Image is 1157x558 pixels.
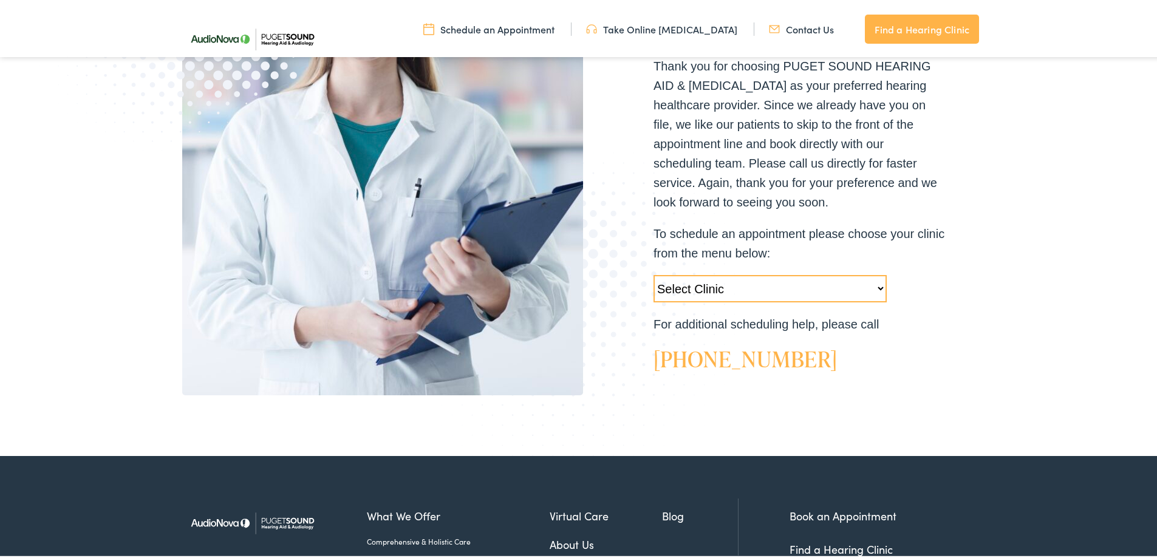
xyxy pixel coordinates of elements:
img: utility icon [586,20,597,33]
a: Blog [662,505,738,522]
p: To schedule an appointment please choose your clinic from the menu below: [654,222,945,260]
a: Schedule an Appointment [423,20,555,33]
a: Find a Hearing Clinic [865,12,979,41]
img: utility icon [769,20,780,33]
a: Take Online [MEDICAL_DATA] [586,20,737,33]
a: Book an Appointment [790,506,896,521]
a: Virtual Care [550,505,663,522]
a: Find a Hearing Clinic [790,539,893,554]
a: [PHONE_NUMBER] [654,341,838,372]
img: Bottom portion of a graphic image with a halftone pattern, adding to the site's aesthetic appeal. [423,148,743,478]
img: Puget Sound Hearing Aid & Audiology [182,496,322,545]
a: About Us [550,534,663,550]
img: utility icon [423,20,434,33]
p: Thank you for choosing PUGET SOUND HEARING AID & [MEDICAL_DATA] as your preferred hearing healthc... [654,54,945,209]
a: Contact Us [769,20,834,33]
p: For additional scheduling help, please call [654,312,945,332]
a: What We Offer [367,505,550,522]
a: Comprehensive & Holistic Care [367,534,550,545]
